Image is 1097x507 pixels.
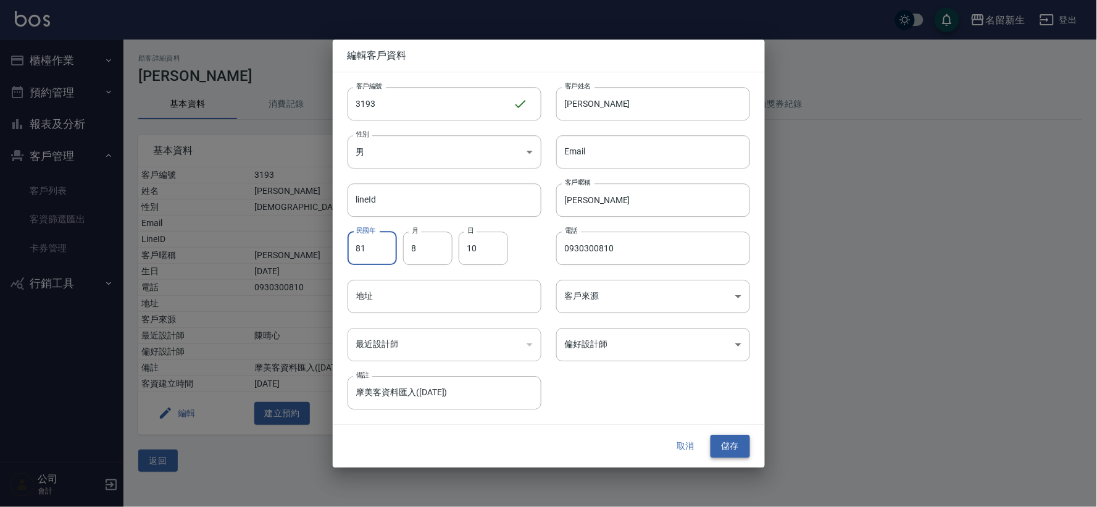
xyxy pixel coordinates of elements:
label: 電話 [565,226,578,235]
label: 日 [467,226,473,235]
label: 客戶姓名 [565,82,591,91]
span: 編輯客戶資料 [348,49,750,62]
label: 性別 [356,130,369,139]
button: 取消 [666,435,706,458]
label: 客戶編號 [356,82,382,91]
label: 備註 [356,371,369,380]
label: 月 [412,226,418,235]
label: 民國年 [356,226,375,235]
div: 男 [348,135,541,169]
button: 儲存 [711,435,750,458]
label: 客戶暱稱 [565,178,591,187]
